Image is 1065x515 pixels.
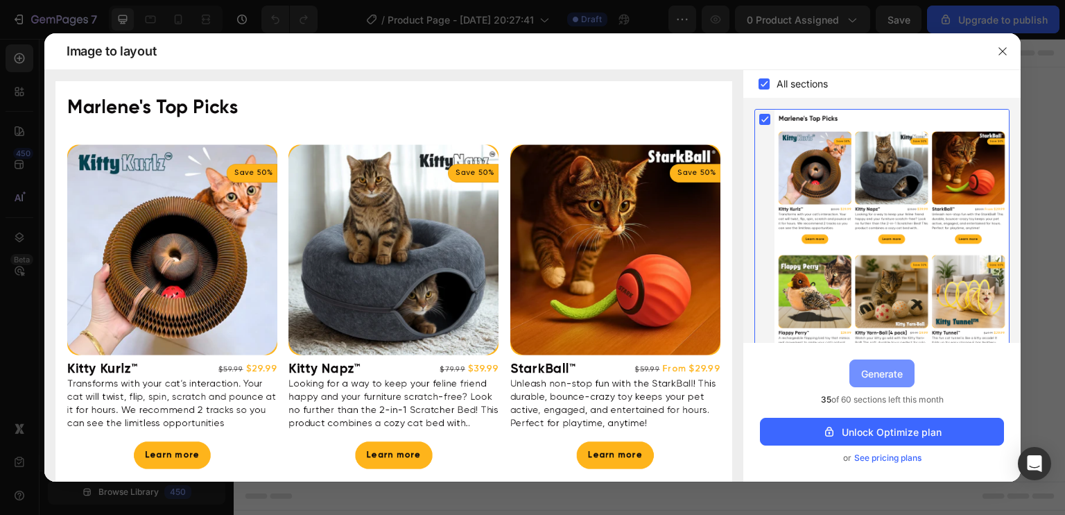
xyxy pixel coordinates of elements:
[760,418,1004,446] button: Unlock Optimize plan
[419,270,517,298] button: Add elements
[760,451,1004,465] div: or
[323,348,510,359] div: Start with Generating from URL or image
[1018,447,1051,480] div: Open Intercom Messenger
[777,76,828,92] span: All sections
[315,270,410,298] button: Add sections
[861,366,903,381] div: Generate
[821,393,944,407] span: of 60 sections left this month
[822,425,942,439] div: Unlock Optimize plan
[849,360,915,387] button: Generate
[332,242,500,259] div: Start with Sections from sidebar
[854,451,921,465] span: See pricing plans
[821,394,831,405] span: 35
[67,43,156,60] span: Image to layout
